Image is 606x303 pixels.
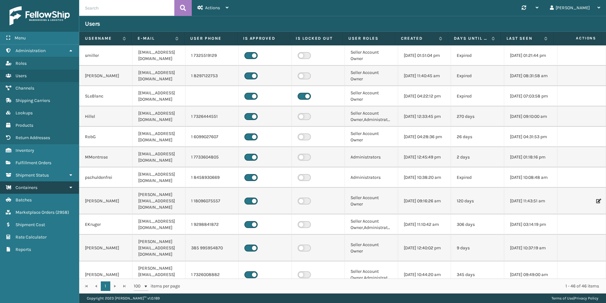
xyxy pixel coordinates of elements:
[451,127,504,147] td: 26 days
[345,86,398,106] td: Seller Account Owner
[504,147,558,167] td: [DATE] 01:18:16 pm
[345,66,398,86] td: Seller Account Owner
[16,85,34,91] span: Channels
[132,127,186,147] td: [EMAIL_ADDRESS][DOMAIN_NAME]
[87,293,160,303] p: Copyright 2023 [PERSON_NAME]™ v 1.0.189
[504,66,558,86] td: [DATE] 08:31:58 am
[451,261,504,288] td: 345 days
[79,188,132,214] td: [PERSON_NAME]
[16,172,49,178] span: Shipment Status
[132,45,186,66] td: [EMAIL_ADDRESS][DOMAIN_NAME]
[296,36,337,41] label: Is Locked Out
[132,147,186,167] td: [EMAIL_ADDRESS][DOMAIN_NAME]
[504,261,558,288] td: [DATE] 09:49:00 am
[451,106,504,127] td: 270 days
[10,6,70,25] img: logo
[185,214,239,235] td: 1 9298841872
[454,36,488,41] label: Days until password expires
[55,210,69,215] span: ( 2958 )
[16,135,50,140] span: Return Addresses
[504,86,558,106] td: [DATE] 07:03:58 pm
[79,214,132,235] td: EKruger
[506,36,541,41] label: Last Seen
[79,127,132,147] td: RobG
[243,36,284,41] label: Is Approved
[345,214,398,235] td: Seller Account Owner,Administrators
[79,106,132,127] td: Hillel
[132,261,186,288] td: [PERSON_NAME][EMAIL_ADDRESS][DOMAIN_NAME]
[79,261,132,288] td: [PERSON_NAME]
[132,188,186,214] td: [PERSON_NAME][EMAIL_ADDRESS][DOMAIN_NAME]
[134,281,180,291] span: items per page
[185,261,239,288] td: 1 7326008882
[134,283,143,289] span: 100
[185,147,239,167] td: 1 7733604805
[79,86,132,106] td: SLeBlanc
[85,20,100,28] h3: Users
[132,106,186,127] td: [EMAIL_ADDRESS][DOMAIN_NAME]
[451,45,504,66] td: Expired
[79,147,132,167] td: MMontrose
[398,235,451,261] td: [DATE] 12:40:02 pm
[398,188,451,214] td: [DATE] 09:16:26 am
[16,123,33,128] span: Products
[15,35,26,41] span: Menu
[504,235,558,261] td: [DATE] 10:37:19 am
[574,296,598,300] a: Privacy Policy
[555,33,600,44] span: Actions
[345,188,398,214] td: Seller Account Owner
[101,281,110,291] a: 1
[398,106,451,127] td: [DATE] 12:33:45 pm
[132,214,186,235] td: [EMAIL_ADDRESS][DOMAIN_NAME]
[551,296,573,300] a: Terms of Use
[85,36,119,41] label: Username
[348,36,389,41] label: User Roles
[345,45,398,66] td: Seller Account Owner
[504,106,558,127] td: [DATE] 09:10:00 am
[504,167,558,188] td: [DATE] 10:08:48 am
[345,106,398,127] td: Seller Account Owner,Administrators
[132,66,186,86] td: [EMAIL_ADDRESS][DOMAIN_NAME]
[398,86,451,106] td: [DATE] 04:22:12 pm
[504,127,558,147] td: [DATE] 04:31:53 pm
[16,48,46,53] span: Administration
[451,167,504,188] td: Expired
[398,66,451,86] td: [DATE] 11:40:45 am
[16,148,34,153] span: Inventory
[132,86,186,106] td: [EMAIL_ADDRESS][DOMAIN_NAME]
[16,110,33,116] span: Lookups
[16,247,31,252] span: Reports
[398,214,451,235] td: [DATE] 11:10:42 am
[16,160,51,165] span: Fulfillment Orders
[185,45,239,66] td: 1 7325519129
[596,199,600,203] i: Edit
[451,235,504,261] td: 9 days
[16,185,37,190] span: Containers
[398,261,451,288] td: [DATE] 10:44:20 am
[79,235,132,261] td: [PERSON_NAME]
[345,147,398,167] td: Administrators
[16,210,55,215] span: Marketplace Orders
[345,167,398,188] td: Administrators
[16,222,45,227] span: Shipment Cost
[345,127,398,147] td: Seller Account Owner
[16,98,50,103] span: Shipping Carriers
[132,235,186,261] td: [PERSON_NAME][EMAIL_ADDRESS][DOMAIN_NAME]
[16,234,47,240] span: Rate Calculator
[504,214,558,235] td: [DATE] 03:14:19 pm
[451,86,504,106] td: Expired
[345,261,398,288] td: Seller Account Owner,Administrators
[398,147,451,167] td: [DATE] 12:45:49 pm
[398,127,451,147] td: [DATE] 04:28:36 pm
[132,167,186,188] td: [EMAIL_ADDRESS][DOMAIN_NAME]
[185,235,239,261] td: 385 995954870
[16,61,27,66] span: Roles
[504,45,558,66] td: [DATE] 01:21:44 pm
[345,235,398,261] td: Seller Account Owner
[185,188,239,214] td: 1 18096075557
[138,36,172,41] label: E-mail
[79,167,132,188] td: pschuldenfrei
[451,66,504,86] td: Expired
[185,66,239,86] td: 1 8297122753
[189,283,599,289] div: 1 - 46 of 46 items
